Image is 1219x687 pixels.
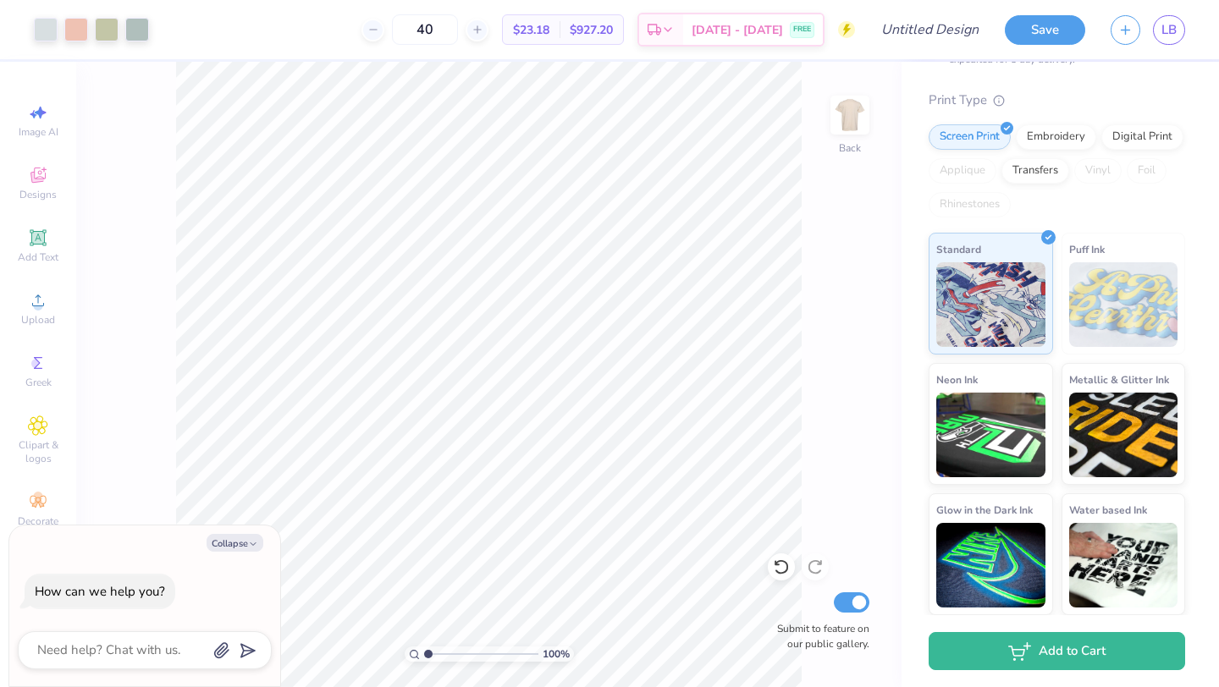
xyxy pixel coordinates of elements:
span: FREE [793,24,811,36]
div: Digital Print [1101,124,1183,150]
img: Glow in the Dark Ink [936,523,1045,607]
a: LB [1153,15,1185,45]
span: [DATE] - [DATE] [692,21,783,39]
span: Add Text [18,250,58,264]
span: Neon Ink [936,371,978,388]
img: Water based Ink [1069,523,1178,607]
div: How can we help you? [35,583,165,600]
span: Puff Ink [1069,240,1105,258]
span: Clipart & logos [8,438,68,465]
button: Add to Cart [929,632,1185,670]
span: 100 % [543,646,570,662]
img: Standard [936,262,1045,347]
span: Decorate [18,514,58,528]
img: Puff Ink [1069,262,1178,347]
span: Metallic & Glitter Ink [1069,371,1169,388]
span: Water based Ink [1069,501,1147,519]
button: Save [1005,15,1085,45]
div: Embroidery [1016,124,1096,150]
span: Glow in the Dark Ink [936,501,1033,519]
span: Image AI [19,125,58,139]
span: $23.18 [513,21,549,39]
img: Metallic & Glitter Ink [1069,393,1178,477]
span: Standard [936,240,981,258]
span: Designs [19,188,57,201]
div: Applique [929,158,996,184]
label: Submit to feature on our public gallery. [768,621,869,651]
div: Rhinestones [929,192,1011,217]
span: LB [1161,20,1177,40]
span: $927.20 [570,21,613,39]
span: Greek [25,376,52,389]
span: Upload [21,313,55,327]
input: Untitled Design [868,13,992,47]
div: Foil [1127,158,1167,184]
img: Neon Ink [936,393,1045,477]
div: Vinyl [1074,158,1122,184]
div: Screen Print [929,124,1011,150]
img: Back [833,98,867,132]
button: Collapse [207,534,263,552]
input: – – [392,14,458,45]
div: Back [839,140,861,156]
div: Print Type [929,91,1185,110]
div: Transfers [1001,158,1069,184]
